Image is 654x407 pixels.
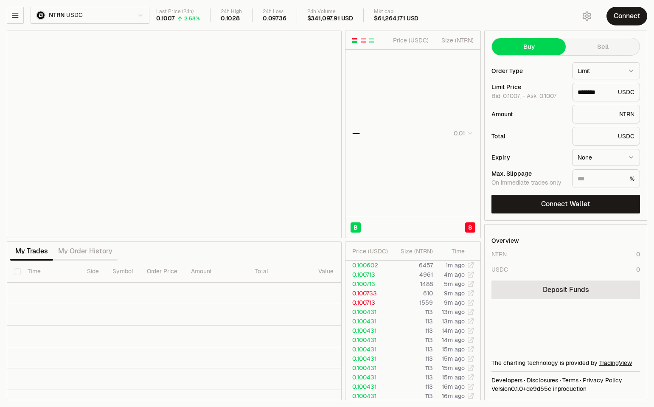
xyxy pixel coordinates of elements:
div: 0.1028 [221,15,240,22]
td: 113 [391,326,433,335]
button: Show Sell Orders Only [360,37,367,44]
time: 15m ago [442,355,465,362]
div: 24h Low [263,8,286,15]
td: 0.100431 [345,373,391,382]
time: 16m ago [442,383,465,390]
th: Value [312,261,340,283]
button: Select all [14,268,21,275]
td: 0.100713 [345,298,391,307]
time: 15m ago [442,345,465,353]
time: 1m ago [446,261,465,269]
a: Deposit Funds [491,281,640,299]
a: Terms [562,376,578,385]
span: Bid - [491,93,525,100]
th: Order Price [140,261,184,283]
td: 0.100431 [345,307,391,317]
span: B [354,223,358,232]
td: 0.100431 [345,391,391,401]
button: None [572,149,640,166]
div: NTRN [491,250,507,258]
div: Price ( USDC ) [352,247,391,255]
th: Amount [184,261,248,283]
time: 14m ago [442,327,465,334]
span: NTRN [49,11,65,19]
div: USDC [572,83,640,101]
div: Amount [491,111,565,117]
div: Limit Price [491,84,565,90]
div: Last Price (24h) [156,8,200,15]
a: Privacy Policy [583,376,622,385]
a: TradingView [599,359,632,367]
time: 13m ago [442,317,465,325]
time: 9m ago [444,299,465,306]
div: Order Type [491,68,565,74]
div: Size ( NTRN ) [398,247,433,255]
td: 6457 [391,261,433,270]
th: Side [80,261,106,283]
td: 0.100431 [345,317,391,326]
div: Expiry [491,154,565,160]
div: On immediate trades only [491,179,565,187]
td: 0.100431 [345,345,391,354]
td: 113 [391,391,433,401]
button: Limit [572,62,640,79]
td: 4961 [391,270,433,279]
a: Disclosures [527,376,558,385]
div: $61,264,171 USD [374,15,418,22]
button: Sell [566,38,640,55]
time: 4m ago [444,271,465,278]
td: 113 [391,317,433,326]
td: 113 [391,382,433,391]
td: 1559 [391,298,433,307]
td: 0.100431 [345,335,391,345]
td: 113 [391,335,433,345]
div: — [352,127,360,139]
a: Developers [491,376,522,385]
button: 0.1007 [539,93,557,99]
th: Total [248,261,312,283]
div: Size ( NTRN ) [436,36,474,45]
div: 24h High [221,8,242,15]
iframe: Financial Chart [7,31,341,238]
td: 0.100431 [345,382,391,391]
td: 0.100733 [345,289,391,298]
td: 113 [391,307,433,317]
time: 14m ago [442,336,465,344]
span: de9d55ce17949e008fb62f719d96d919b3f33879 [526,385,551,393]
div: USDC [572,127,640,146]
div: $341,097.91 USD [307,15,353,22]
button: Show Buy Orders Only [368,37,375,44]
div: 0.1007 [156,15,175,22]
span: S [468,223,472,232]
button: My Trades [10,243,53,260]
td: 0.100602 [345,261,391,270]
time: 16m ago [442,392,465,400]
td: 113 [391,363,433,373]
td: 0.100713 [345,279,391,289]
td: 1488 [391,279,433,289]
td: 113 [391,345,433,354]
div: 2.58% [184,15,200,22]
div: Total [491,133,565,139]
td: 0.100713 [345,270,391,279]
div: 0.09736 [263,15,286,22]
div: 0 [636,265,640,274]
td: 0.100431 [345,326,391,335]
div: 0 [636,250,640,258]
td: 0.100431 [345,363,391,373]
img: NTRN Logo [37,11,45,19]
div: % [572,169,640,188]
div: Time [440,247,465,255]
td: 113 [391,354,433,363]
button: 0.01 [451,128,474,138]
th: Time [21,261,80,283]
time: 9m ago [444,289,465,297]
span: Ask [527,93,557,100]
td: 610 [391,289,433,298]
button: Connect Wallet [491,195,640,213]
span: USDC [66,11,82,19]
time: 13m ago [442,308,465,316]
time: 15m ago [442,364,465,372]
div: Version 0.1.0 + in production [491,385,640,393]
td: 113 [391,373,433,382]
